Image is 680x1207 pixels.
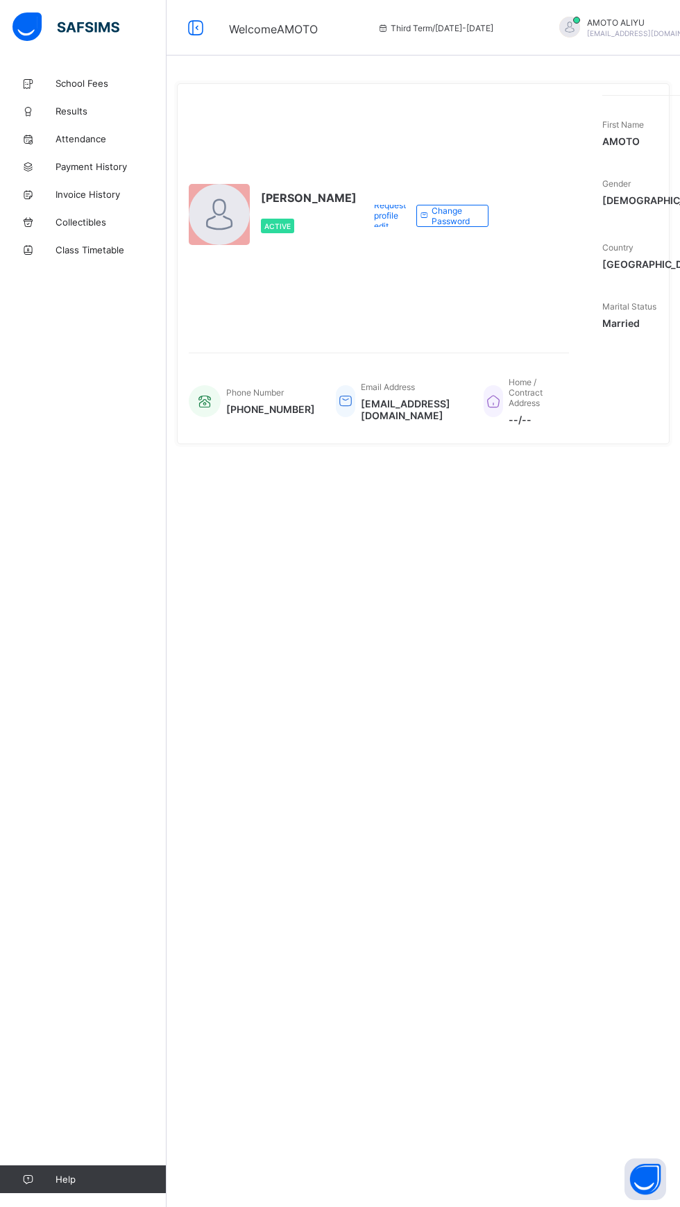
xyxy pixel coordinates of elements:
[361,382,415,392] span: Email Address
[509,414,555,425] span: --/--
[56,133,167,144] span: Attendance
[56,78,167,89] span: School Fees
[374,200,406,231] span: Request profile edit
[602,119,644,130] span: First Name
[56,161,167,172] span: Payment History
[624,1158,666,1200] button: Open asap
[602,242,634,253] span: Country
[261,191,357,205] span: [PERSON_NAME]
[56,217,167,228] span: Collectibles
[56,244,167,255] span: Class Timetable
[509,377,543,408] span: Home / Contract Address
[56,189,167,200] span: Invoice History
[602,178,631,189] span: Gender
[602,301,656,312] span: Marital Status
[377,23,493,33] span: session/term information
[264,222,291,230] span: Active
[56,105,167,117] span: Results
[226,403,315,415] span: [PHONE_NUMBER]
[226,387,284,398] span: Phone Number
[361,398,463,421] span: [EMAIL_ADDRESS][DOMAIN_NAME]
[432,205,477,226] span: Change Password
[56,1174,166,1185] span: Help
[12,12,119,42] img: safsims
[229,22,318,36] span: Welcome AMOTO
